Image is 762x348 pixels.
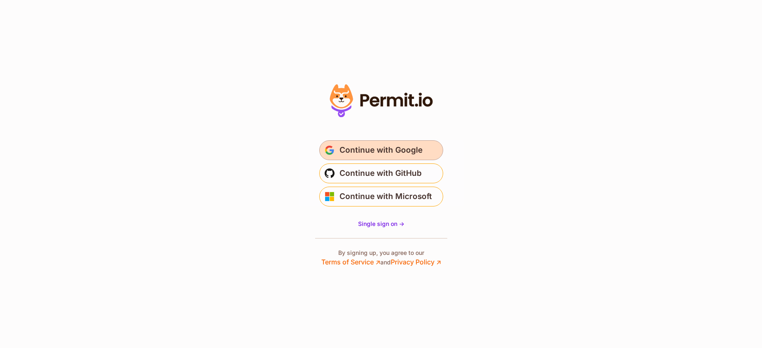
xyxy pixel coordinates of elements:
button: Continue with GitHub [319,163,443,183]
p: By signing up, you agree to our and [321,249,441,267]
button: Continue with Microsoft [319,187,443,206]
a: Privacy Policy ↗ [391,258,441,266]
span: Continue with Google [339,144,423,157]
a: Terms of Service ↗ [321,258,380,266]
a: Single sign on -> [358,220,404,228]
button: Continue with Google [319,140,443,160]
span: Single sign on -> [358,220,404,227]
span: Continue with GitHub [339,167,422,180]
span: Continue with Microsoft [339,190,432,203]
